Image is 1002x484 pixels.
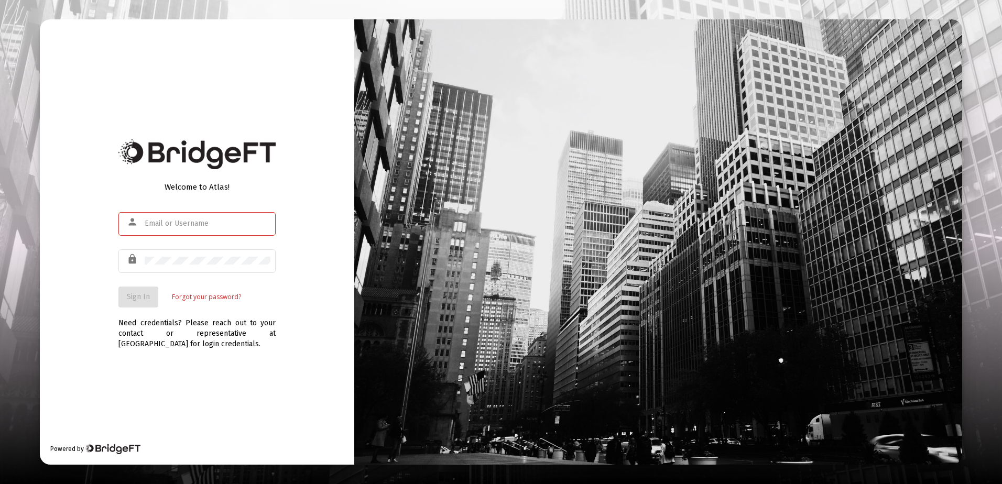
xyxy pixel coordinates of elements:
[118,287,158,307] button: Sign In
[118,182,276,192] div: Welcome to Atlas!
[50,444,140,454] div: Powered by
[172,292,241,302] a: Forgot your password?
[127,216,139,228] mat-icon: person
[127,292,150,301] span: Sign In
[118,139,276,169] img: Bridge Financial Technology Logo
[145,219,270,228] input: Email or Username
[85,444,140,454] img: Bridge Financial Technology Logo
[127,253,139,266] mat-icon: lock
[118,307,276,349] div: Need credentials? Please reach out to your contact or representative at [GEOGRAPHIC_DATA] for log...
